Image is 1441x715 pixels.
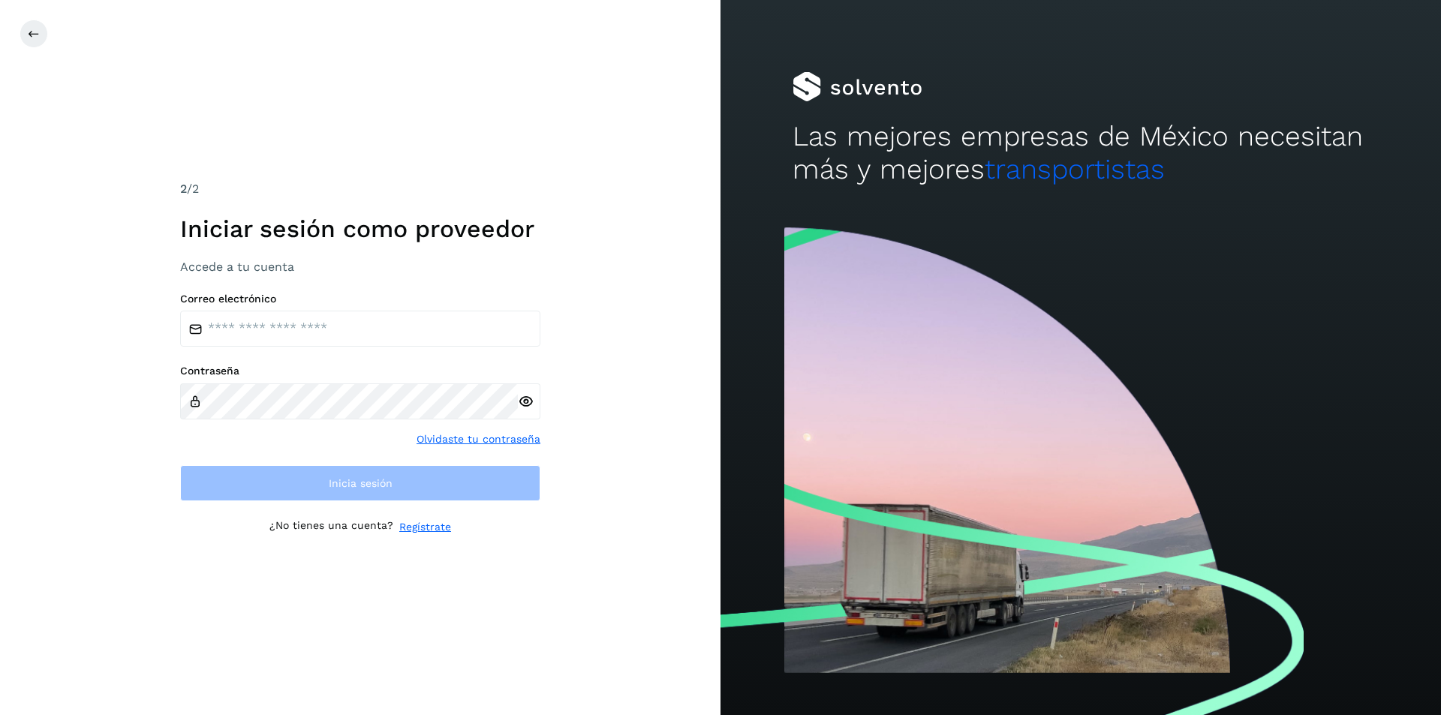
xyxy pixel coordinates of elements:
span: Inicia sesión [329,478,393,488]
span: 2 [180,182,187,196]
span: transportistas [985,153,1165,185]
label: Contraseña [180,365,540,377]
a: Olvidaste tu contraseña [417,431,540,447]
h3: Accede a tu cuenta [180,260,540,274]
a: Regístrate [399,519,451,535]
label: Correo electrónico [180,293,540,305]
button: Inicia sesión [180,465,540,501]
h2: Las mejores empresas de México necesitan más y mejores [793,120,1369,187]
p: ¿No tienes una cuenta? [269,519,393,535]
h1: Iniciar sesión como proveedor [180,215,540,243]
div: /2 [180,180,540,198]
